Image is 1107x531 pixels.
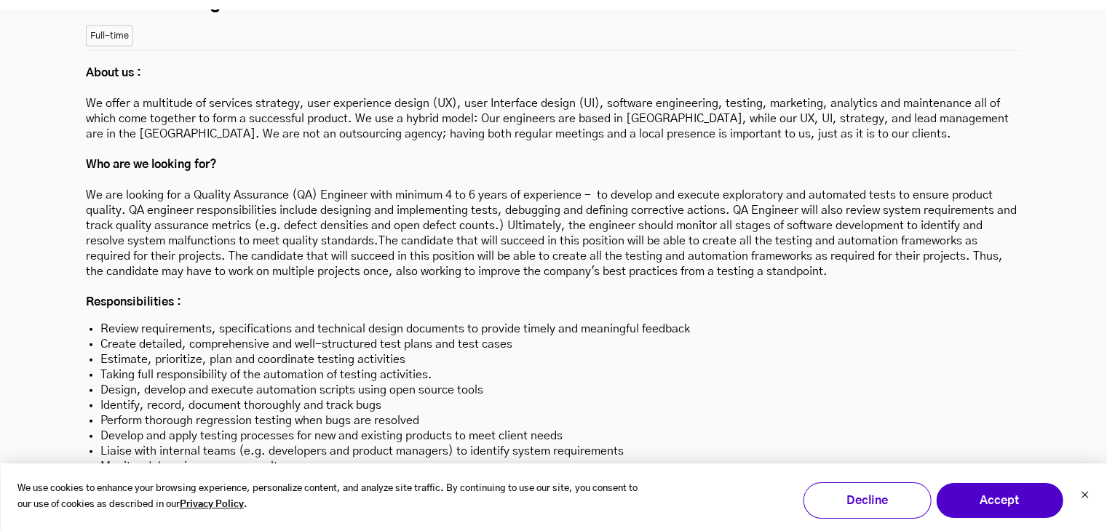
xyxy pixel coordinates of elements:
[100,352,1007,367] li: Estimate, prioritize, plan and coordinate testing activities
[86,65,1021,310] p: We offer a multitude of services strategy, user experience design (UX), user Interface design (UI...
[86,67,141,79] strong: About us :
[803,482,931,519] button: Decline
[100,398,1007,413] li: Identify, record, document thoroughly and track bugs
[935,482,1063,519] button: Accept
[100,367,1007,383] li: Taking full responsibility of the automation of testing activities.
[100,383,1007,398] li: Design, develop and execute automation scripts using open source tools
[100,428,1007,444] li: Develop and apply testing processes for new and existing products to meet client needs
[86,159,217,170] strong: Who are we looking for?
[100,337,1007,352] li: Create detailed, comprehensive and well-structured test plans and test cases
[100,413,1007,428] li: Perform thorough regression testing when bugs are resolved
[100,322,1007,337] li: Review requirements, specifications and technical design documents to provide timely and meaningf...
[100,444,1007,459] li: Liaise with internal teams (e.g. developers and product managers) to identify system requirements
[86,296,181,308] strong: Responsibilities :
[100,459,1007,474] li: Monitor debugging process results
[17,481,647,514] p: We use cookies to enhance your browsing experience, personalize content, and analyze site traffic...
[1080,489,1089,504] button: Dismiss cookie banner
[180,497,244,514] a: Privacy Policy
[86,25,133,47] small: Full-time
